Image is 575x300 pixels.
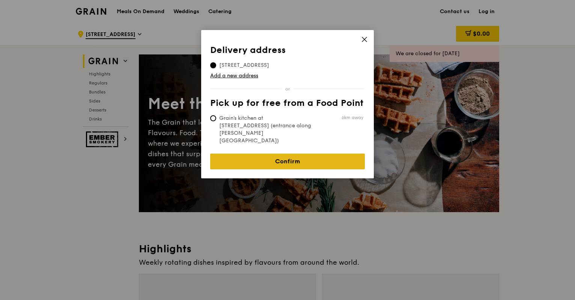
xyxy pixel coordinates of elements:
[210,45,365,59] th: Delivery address
[210,72,365,80] a: Add a new address
[210,115,322,145] span: Grain's kitchen at [STREET_ADDRESS] (entrance along [PERSON_NAME][GEOGRAPHIC_DATA])
[210,62,278,69] span: [STREET_ADDRESS]
[342,115,363,121] span: 6km away
[210,98,365,112] th: Pick up for free from a Food Point
[210,115,216,121] input: Grain's kitchen at [STREET_ADDRESS] (entrance along [PERSON_NAME][GEOGRAPHIC_DATA])6km away
[210,154,365,169] a: Confirm
[210,62,216,68] input: [STREET_ADDRESS]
